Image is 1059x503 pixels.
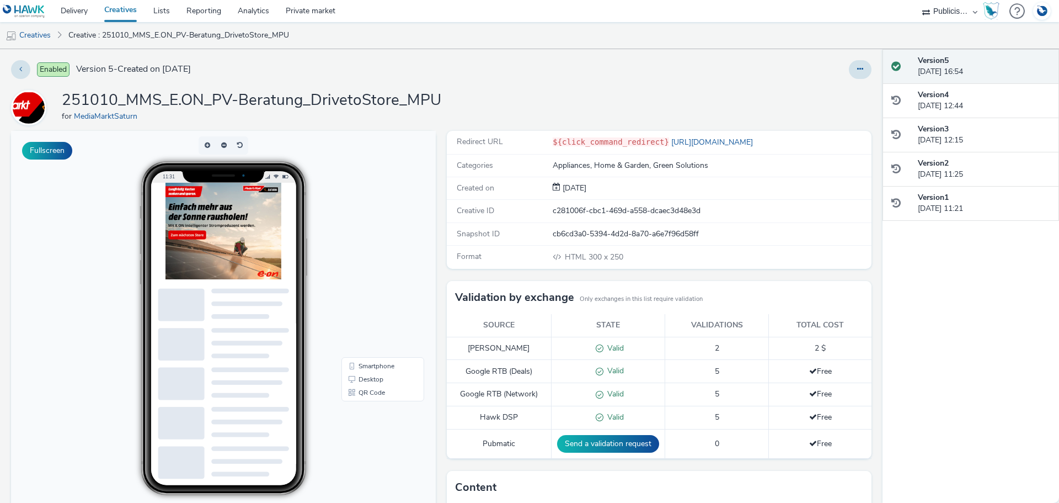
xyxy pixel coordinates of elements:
td: Google RTB (Deals) [447,360,551,383]
span: Creative ID [457,205,494,216]
span: Desktop [347,245,372,252]
td: Hawk DSP [447,406,551,430]
span: Free [809,412,832,422]
span: Version 5 - Created on [DATE] [76,63,191,76]
h1: 251010_MMS_E.ON_PV-Beratung_DrivetoStore_MPU [62,90,441,111]
a: Creative : 251010_MMS_E.ON_PV-Beratung_DrivetoStore_MPU [63,22,295,49]
span: Created on [457,183,494,193]
img: Hawk Academy [983,2,999,20]
img: mobile [6,30,17,41]
span: Valid [603,343,624,353]
button: Fullscreen [22,142,72,160]
span: Valid [603,366,624,376]
div: [DATE] 12:15 [918,124,1050,146]
a: MediaMarktSaturn [11,102,51,113]
h3: Validation by exchange [455,289,574,306]
a: MediaMarktSaturn [74,111,142,121]
span: Free [809,366,832,377]
span: Format [457,251,482,262]
span: 300 x 250 [564,252,623,262]
span: QR Code [347,258,374,265]
div: Appliances, Home & Garden, Green Solutions [553,160,870,171]
span: Free [809,438,832,449]
span: Valid [603,389,624,399]
span: for [62,111,74,121]
span: 11:31 [152,43,164,49]
td: Pubmatic [447,429,551,458]
div: [DATE] 11:21 [918,192,1050,215]
th: Total cost [769,314,871,337]
strong: Version 1 [918,192,949,203]
h3: Content [455,479,496,496]
th: Source [447,314,551,337]
span: 5 [715,389,719,399]
span: [DATE] [560,183,586,193]
li: Smartphone [333,229,411,242]
span: 2 $ [815,343,826,353]
span: Redirect URL [457,136,503,147]
span: Free [809,389,832,399]
li: QR Code [333,255,411,268]
small: Only exchanges in this list require validation [580,295,703,304]
th: State [551,314,665,337]
img: undefined Logo [3,4,45,18]
span: Categories [457,160,493,171]
a: Hawk Academy [983,2,1004,20]
th: Validations [665,314,769,337]
button: Send a validation request [557,435,659,453]
span: Smartphone [347,232,383,239]
code: ${click_command_redirect} [553,137,669,146]
td: [PERSON_NAME] [447,337,551,360]
div: cb6cd3a0-5394-4d2d-8a70-a6e7f96d58ff [553,229,870,240]
div: [DATE] 11:25 [918,158,1050,181]
div: c281006f-cbc1-469d-a558-dcaec3d48e3d [553,205,870,216]
img: MediaMarktSaturn [13,92,45,124]
li: Desktop [333,242,411,255]
strong: Version 4 [918,89,949,100]
span: Snapshot ID [457,229,500,239]
span: 5 [715,412,719,422]
strong: Version 2 [918,158,949,168]
td: Google RTB (Network) [447,383,551,406]
a: [URL][DOMAIN_NAME] [669,137,757,147]
div: [DATE] 12:44 [918,89,1050,112]
div: Creation 09 October 2025, 11:21 [560,183,586,194]
span: 0 [715,438,719,449]
img: Account DE [1034,2,1050,20]
span: 2 [715,343,719,353]
span: Valid [603,412,624,422]
span: HTML [565,252,589,262]
span: Enabled [37,62,69,77]
strong: Version 5 [918,55,949,66]
span: 5 [715,366,719,377]
strong: Version 3 [918,124,949,134]
div: [DATE] 16:54 [918,55,1050,78]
